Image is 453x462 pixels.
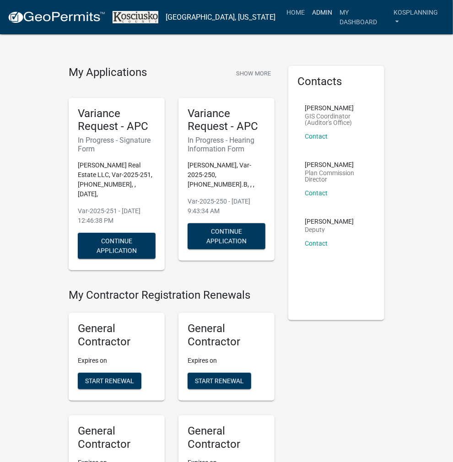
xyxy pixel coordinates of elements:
p: [PERSON_NAME] [305,218,354,225]
p: Expires on [188,356,265,365]
h5: General Contractor [188,322,265,349]
button: Continue Application [78,233,156,259]
h5: General Contractor [78,424,156,451]
a: kosplanning [390,4,446,31]
a: Contact [305,240,328,247]
button: Start Renewal [78,373,141,389]
p: Expires on [78,356,156,365]
p: [PERSON_NAME] [305,105,368,111]
p: [PERSON_NAME] [305,161,368,168]
h5: Variance Request - APC [78,107,156,134]
h6: In Progress - Hearing Information Form [188,136,265,153]
p: Deputy [305,226,354,233]
p: Var-2025-251 - [DATE] 12:46:38 PM [78,206,156,226]
h4: My Contractor Registration Renewals [69,289,275,302]
button: Start Renewal [188,373,251,389]
span: Start Renewal [195,377,244,384]
a: Contact [305,133,328,140]
a: Home [283,4,308,21]
span: Start Renewal [85,377,134,384]
h5: General Contractor [188,424,265,451]
h5: General Contractor [78,322,156,349]
p: Var-2025-250 - [DATE] 9:43:34 AM [188,197,265,216]
button: Continue Application [188,223,265,249]
p: [PERSON_NAME] Real Estate LLC, Var-2025-251, [PHONE_NUMBER], , [DATE], [78,161,156,199]
a: My Dashboard [336,4,390,31]
h5: Variance Request - APC [188,107,265,134]
h5: Contacts [297,75,375,88]
p: [PERSON_NAME], Var-2025-250, [PHONE_NUMBER].B, , , [188,161,265,189]
a: Admin [308,4,336,21]
h4: My Applications [69,66,147,80]
button: Show More [232,66,275,81]
a: Contact [305,189,328,197]
p: GIS Coordinator (Auditor's Office) [305,113,368,126]
h6: In Progress - Signature Form [78,136,156,153]
a: [GEOGRAPHIC_DATA], [US_STATE] [166,10,275,25]
p: Plan Commission Director [305,170,368,183]
img: Kosciusko County, Indiana [113,11,158,23]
